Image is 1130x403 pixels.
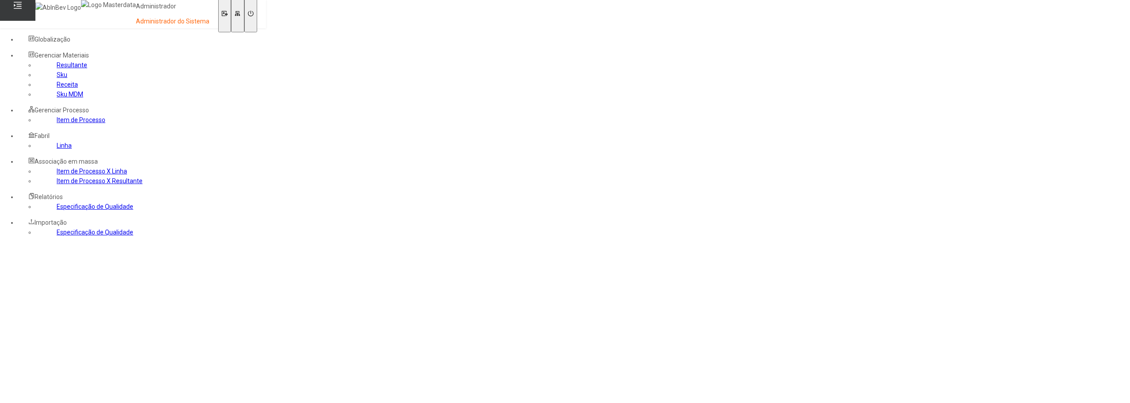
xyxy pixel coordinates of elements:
span: Gerenciar Materiais [35,52,89,59]
span: Associação em massa [35,158,98,165]
span: Globalização [35,36,70,43]
a: Item de Processo X Resultante [57,177,143,184]
a: Especificação de Qualidade [57,229,133,236]
a: Sku [57,71,67,78]
span: Relatórios [35,193,63,200]
a: Linha [57,142,72,149]
a: Sku MDM [57,91,83,98]
a: Receita [57,81,78,88]
a: Item de Processo [57,116,105,123]
p: Administrador do Sistema [136,17,209,26]
a: Especificação de Qualidade [57,203,133,210]
img: AbInBev Logo [35,3,81,12]
a: Item de Processo X Linha [57,168,127,175]
span: Importação [35,219,67,226]
p: Administrador [136,2,209,11]
span: Fabril [35,132,50,139]
a: Resultante [57,61,87,69]
span: Gerenciar Processo [35,107,89,114]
